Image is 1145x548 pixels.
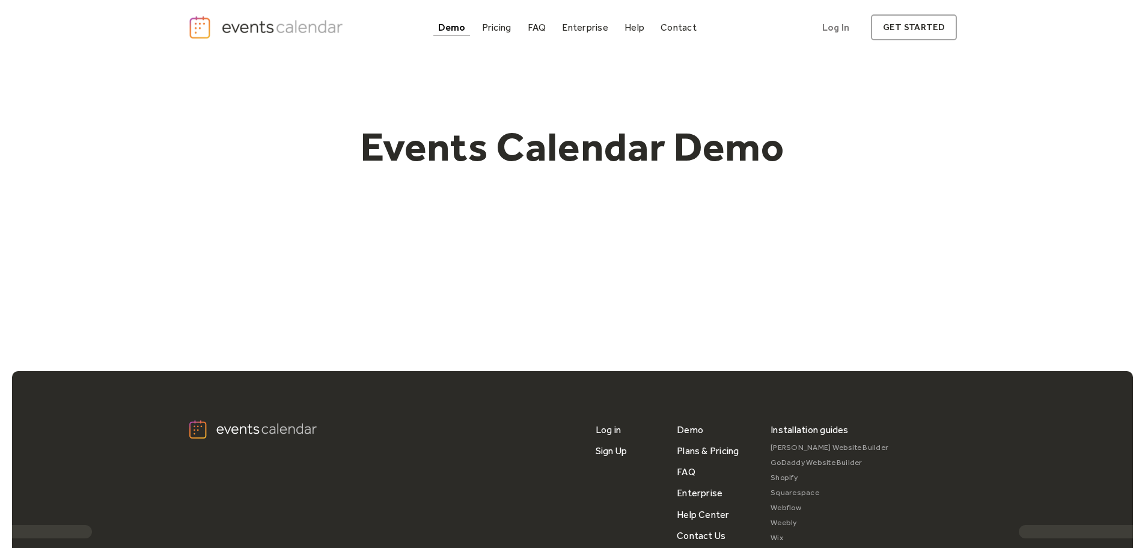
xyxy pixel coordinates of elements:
div: Pricing [482,24,511,31]
a: Help Center [677,504,730,525]
div: Contact [661,24,697,31]
a: GoDaddy Website Builder [771,455,888,470]
a: Contact [656,19,701,35]
a: Webflow [771,500,888,516]
a: Shopify [771,470,888,485]
a: Log in [596,419,621,440]
div: Help [624,24,644,31]
a: Demo [677,419,703,440]
a: Sign Up [596,440,627,461]
a: Contact Us [677,525,725,546]
a: Squarespace [771,485,888,500]
a: Wix [771,531,888,546]
a: Enterprise [677,482,722,503]
a: get started [871,14,957,40]
a: Weebly [771,516,888,531]
div: FAQ [528,24,546,31]
a: Plans & Pricing [677,440,739,461]
a: Enterprise [557,19,612,35]
div: Installation guides [771,419,849,440]
h1: Events Calendar Demo [342,122,804,171]
a: Pricing [477,19,516,35]
a: FAQ [677,461,695,482]
a: Log In [810,14,861,40]
div: Enterprise [562,24,608,31]
a: [PERSON_NAME] Website Builder [771,440,888,455]
a: FAQ [523,19,551,35]
a: home [188,15,347,40]
a: Help [620,19,649,35]
div: Demo [438,24,466,31]
a: Demo [433,19,471,35]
